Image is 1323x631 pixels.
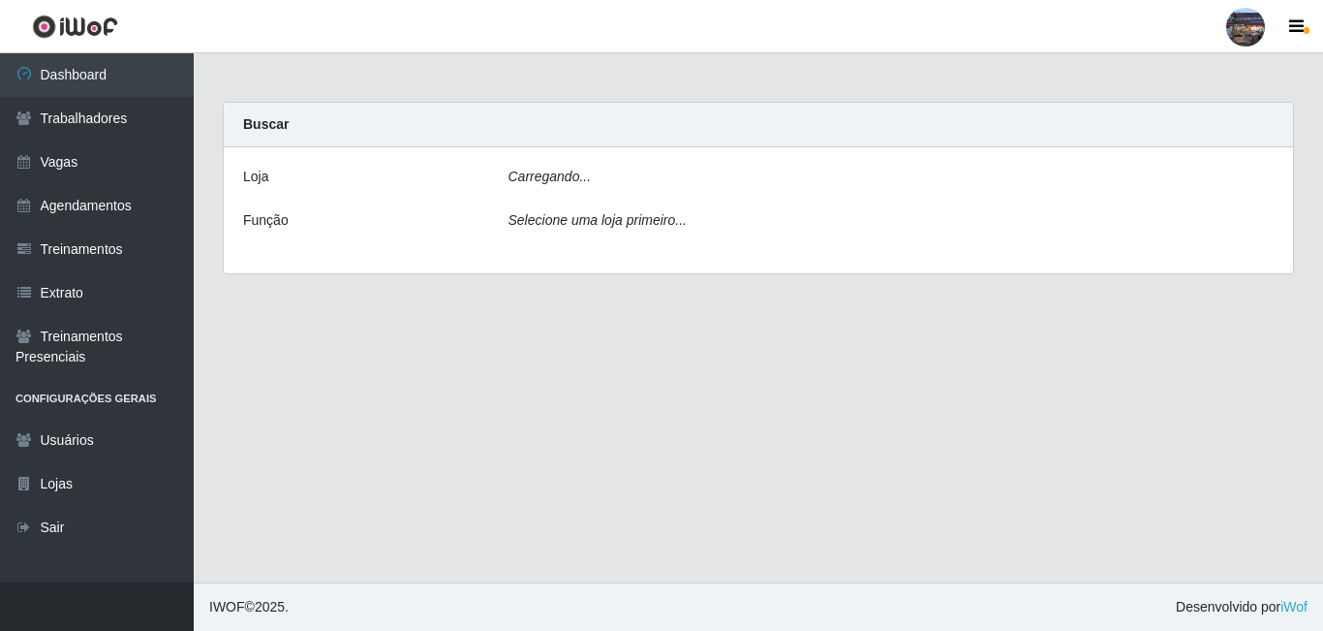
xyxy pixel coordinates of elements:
span: © 2025 . [209,597,289,617]
span: IWOF [209,599,245,615]
span: Desenvolvido por [1176,597,1308,617]
strong: Buscar [243,116,289,132]
i: Selecione uma loja primeiro... [508,212,687,228]
i: Carregando... [508,169,592,184]
img: CoreUI Logo [32,15,118,39]
label: Função [243,210,289,231]
label: Loja [243,167,268,187]
a: iWof [1280,599,1308,615]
